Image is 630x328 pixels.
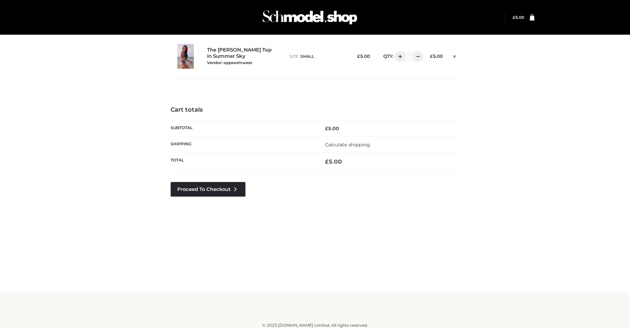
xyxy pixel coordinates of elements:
[513,15,515,20] span: £
[325,158,329,165] span: £
[377,51,419,62] div: QTY:
[325,126,339,131] bdi: 5.00
[207,47,275,65] a: The [PERSON_NAME] Top in Summer SkyVendor: oppswimwear
[430,54,443,59] bdi: 5.00
[430,54,433,59] span: £
[171,136,315,153] th: Shipping
[289,54,346,59] p: size :
[325,158,342,165] bdi: 5.00
[171,182,245,197] a: Proceed to Checkout
[207,60,252,65] small: Vendor: oppswimwear
[171,120,315,136] th: Subtotal
[325,142,370,148] a: Calculate shipping
[325,126,328,131] span: £
[513,15,524,20] a: £5.00
[171,106,460,114] h4: Cart totals
[357,54,370,59] bdi: 5.00
[513,15,524,20] bdi: 5.00
[260,4,359,30] img: Schmodel Admin 964
[449,51,459,60] a: Remove this item
[357,54,360,59] span: £
[300,54,314,59] span: SMALL
[171,153,315,170] th: Total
